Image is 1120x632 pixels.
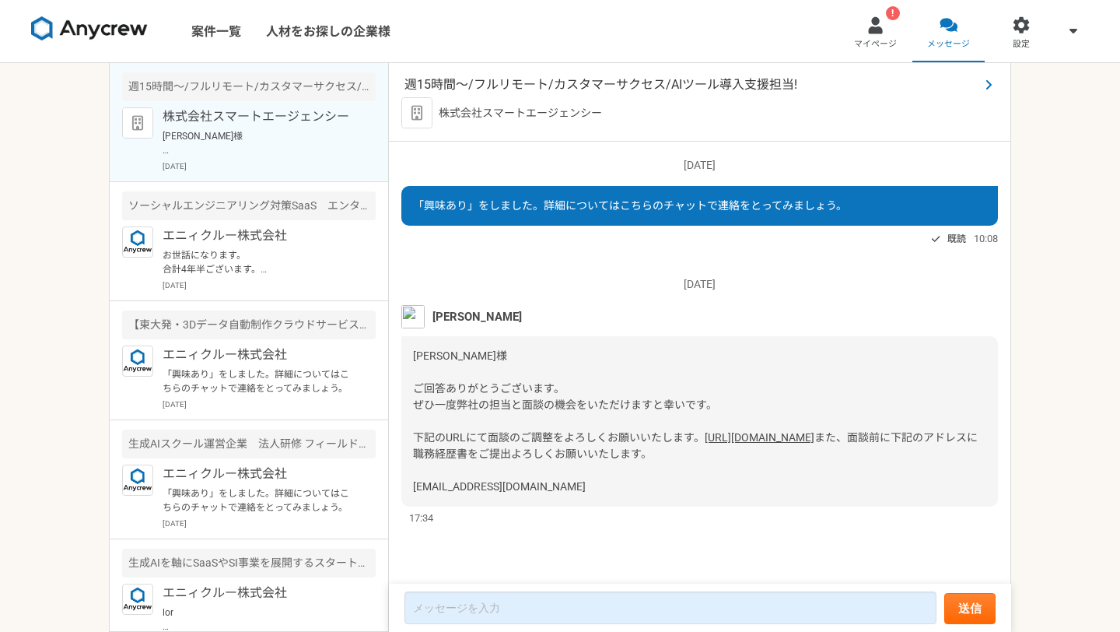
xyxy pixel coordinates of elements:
[163,518,376,529] p: [DATE]
[31,16,148,41] img: 8DqYSo04kwAAAAASUVORK5CYII=
[413,349,717,444] span: [PERSON_NAME]様 ご回答ありがとうございます。 ぜひ一度弊社の担当と面談の機会をいただけますと幸いです。 下記のURLにて面談のご調整をよろしくお願いいたします。
[122,191,376,220] div: ソーシャルエンジニアリング対策SaaS エンタープライズセールス
[163,399,376,410] p: [DATE]
[854,38,897,51] span: マイページ
[122,549,376,578] div: 生成AIを軸にSaaSやSI事業を展開するスタートアップ エンタープライズ営業
[432,308,522,325] span: [PERSON_NAME]
[163,346,355,364] p: エニィクルー株式会社
[163,129,355,157] p: [PERSON_NAME]様 ご回答ありがとうございます。 ぜひ一度弊社の担当と面談の機会をいただけますと幸いです。 下記のURLにて面談のご調整をよろしくお願いいたします。 [URL][DOM...
[401,276,998,293] p: [DATE]
[439,105,602,121] p: 株式会社スマートエージェンシー
[1013,38,1030,51] span: 設定
[413,199,847,212] span: 「興味あり」をしました。詳細についてはこちらのチャットで連絡をとってみましょう。
[974,231,998,246] span: 10:08
[401,157,998,174] p: [DATE]
[163,367,355,395] p: 「興味あり」をしました。詳細についてはこちらのチャットで連絡をとってみましょう。
[163,248,355,276] p: お世話になります。 合計4年半ございます。 興味あります。
[163,226,355,245] p: エニィクルー株式会社
[122,430,376,458] div: 生成AIスクール運営企業 法人研修 フィールドセールスリーダー候補
[409,511,433,525] span: 17:34
[163,465,355,483] p: エニィクルー株式会社
[163,486,355,514] p: 「興味あり」をしました。詳細についてはこちらのチャットで連絡をとってみましょう。
[163,107,355,126] p: 株式会社スマートエージェンシー
[122,346,153,377] img: logo_text_blue_01.png
[401,305,425,328] img: unnamed.png
[886,6,900,20] div: !
[927,38,970,51] span: メッセージ
[705,431,814,444] a: [URL][DOMAIN_NAME]
[947,230,966,248] span: 既読
[944,593,996,624] button: 送信
[163,584,355,602] p: エニィクルー株式会社
[401,97,432,128] img: default_org_logo-42cde973f59100197ec2c8e796e4974ac8490bb5b08a0eb061ff975e4574aa76.png
[122,226,153,258] img: logo_text_blue_01.png
[163,279,376,291] p: [DATE]
[163,160,376,172] p: [DATE]
[122,107,153,139] img: default_org_logo-42cde973f59100197ec2c8e796e4974ac8490bb5b08a0eb061ff975e4574aa76.png
[413,431,978,493] span: また、面談前に下記のアドレスに職務経歴書をご提出よろしくお願いいたします。 [EMAIL_ADDRESS][DOMAIN_NAME]
[122,465,153,496] img: logo_text_blue_01.png
[122,311,376,339] div: 【東大発・3Dデータ自動制作クラウドサービス】 事業開発ポジション
[122,72,376,101] div: 週15時間〜/フルリモート/カスタマーサクセス/AIツール導入支援担当!
[122,584,153,615] img: logo_text_blue_01.png
[404,75,979,94] span: 週15時間〜/フルリモート/カスタマーサクセス/AIツール導入支援担当!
